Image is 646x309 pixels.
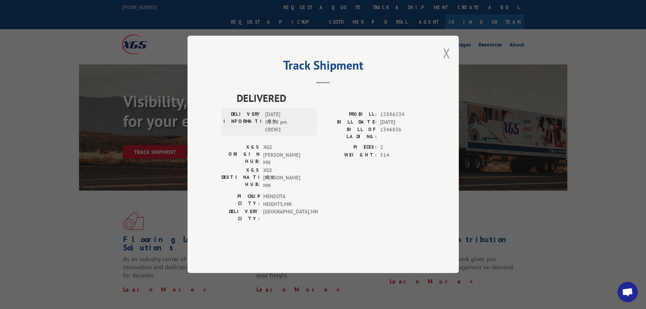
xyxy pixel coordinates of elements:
label: XGS ORIGIN HUB: [221,144,260,167]
span: [DATE] 03:00 pm CREW2 [265,111,311,134]
label: BILL DATE: [323,118,377,126]
span: 12886234 [380,111,425,119]
span: MENDOTA HEIGHTS , MN [263,193,309,208]
span: 514 [380,151,425,159]
h2: Track Shipment [221,60,425,73]
span: XGS [PERSON_NAME] MN [263,144,309,167]
label: PROBILL: [323,111,377,119]
label: BILL OF LADING: [323,126,377,140]
label: DELIVERY INFORMATION: [223,111,262,134]
label: XGS DESTINATION HUB: [221,167,260,190]
button: Close modal [443,44,450,62]
label: WEIGHT: [323,151,377,159]
span: DELIVERED [237,91,425,106]
span: [DATE] [380,118,425,126]
span: 1346836 [380,126,425,140]
label: PIECES: [323,144,377,152]
span: [GEOGRAPHIC_DATA] , MN [263,208,309,223]
div: Open chat [618,282,638,302]
label: PICKUP CITY: [221,193,260,208]
label: DELIVERY CITY: [221,208,260,223]
span: 2 [380,144,425,152]
span: XGS [PERSON_NAME] MN [263,167,309,190]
